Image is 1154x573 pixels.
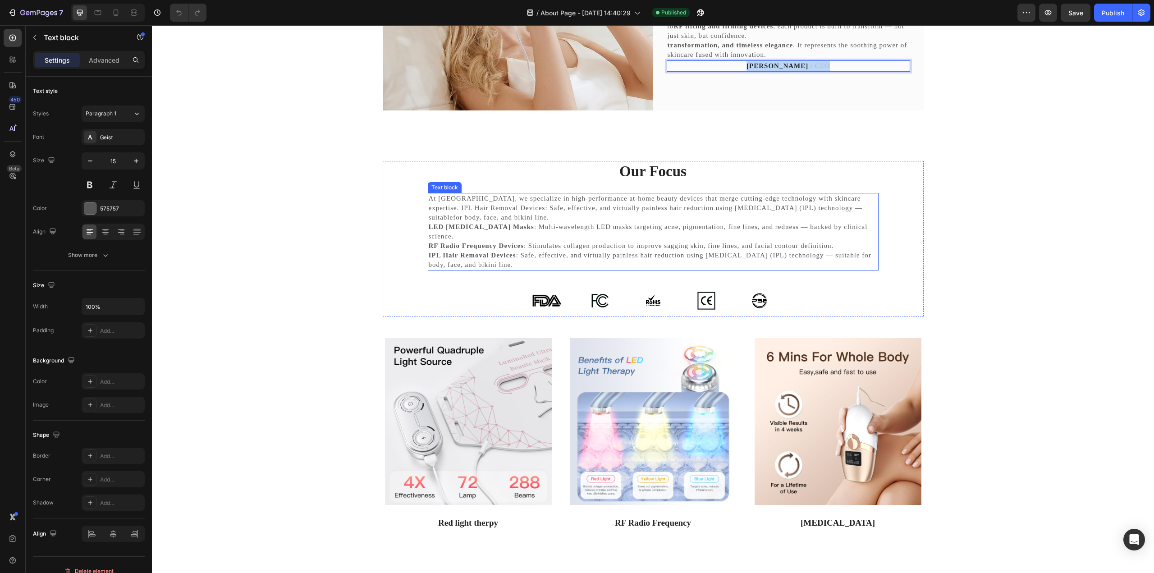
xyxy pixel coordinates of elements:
img: Alt Image [592,260,623,291]
img: Alt Image [233,313,400,480]
img: Alt Image [539,260,570,291]
strong: LED [MEDICAL_DATA] Masks [277,198,382,205]
p: Red light therpy [232,491,401,504]
div: Image [33,401,49,409]
span: / [536,8,539,18]
p: At [GEOGRAPHIC_DATA], we specialize in high-performance at-home beauty devices that merge cutting... [277,169,726,225]
button: Save [1061,4,1090,22]
div: Show more [68,251,110,260]
div: Align [33,528,59,540]
p: [MEDICAL_DATA] [601,491,771,504]
div: Text style [33,87,58,95]
button: Paragraph 1 [82,105,145,122]
div: Corner [33,475,51,483]
div: Width [33,303,48,311]
p: Text block [44,32,120,43]
div: Size [33,280,57,292]
div: Shape [33,429,62,441]
div: Font [33,133,44,141]
div: Publish [1102,8,1124,18]
span: About Page - [DATE] 14:40:29 [540,8,631,18]
h2: Our Focus [276,136,727,157]
iframe: Design area [152,25,1154,573]
input: Auto [82,298,144,315]
div: Open Intercom Messenger [1123,529,1145,550]
p: Settings [45,55,70,65]
div: Background [33,355,77,367]
div: Color [33,377,47,385]
button: Show more [33,247,145,263]
div: Geist [100,133,142,142]
button: Publish [1094,4,1132,22]
div: 575757 [100,205,142,213]
div: Shadow [33,499,54,507]
div: Padding [33,326,54,335]
img: Alt Image [603,313,769,480]
button: 7 [4,4,67,22]
span: Save [1068,9,1083,17]
div: Add... [100,452,142,460]
div: Color [33,204,47,212]
div: Border [33,452,50,460]
div: Align [33,226,58,238]
span: Paragraph 1 [86,110,116,118]
img: Alt Image [432,260,464,291]
div: Add... [100,401,142,409]
div: Add... [100,499,142,507]
div: Undo/Redo [170,4,206,22]
div: Add... [100,378,142,386]
div: Add... [100,476,142,484]
p: RF Radio Frequency [417,491,586,504]
p: 7 [59,7,63,18]
span: / CEO [659,37,678,44]
div: Size [33,155,57,167]
p: : Safe, effective, and virtually painless hair reduction using [MEDICAL_DATA] (IPL) technology — ... [277,225,726,244]
p: . It represents the soothing power of skincare fused with innovation. [516,15,757,34]
div: 450 [9,96,22,103]
strong: RF Radio Frequency Devices [277,217,372,224]
strong: IPL Hair Removal Devices [277,226,364,234]
div: Add... [100,327,142,335]
div: Beta [7,165,22,172]
img: Alt Image [485,260,517,291]
span: Published [661,9,686,17]
p: Advanced [89,55,119,65]
strong: [PERSON_NAME] [595,37,656,44]
img: Alt Image [379,260,411,291]
strong: transformation, and timeless elegance [516,16,641,23]
div: Styles [33,110,49,118]
div: Text block [278,158,308,166]
img: Alt Image [418,313,585,480]
div: Rich Text Editor. Editing area: main [515,35,758,46]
